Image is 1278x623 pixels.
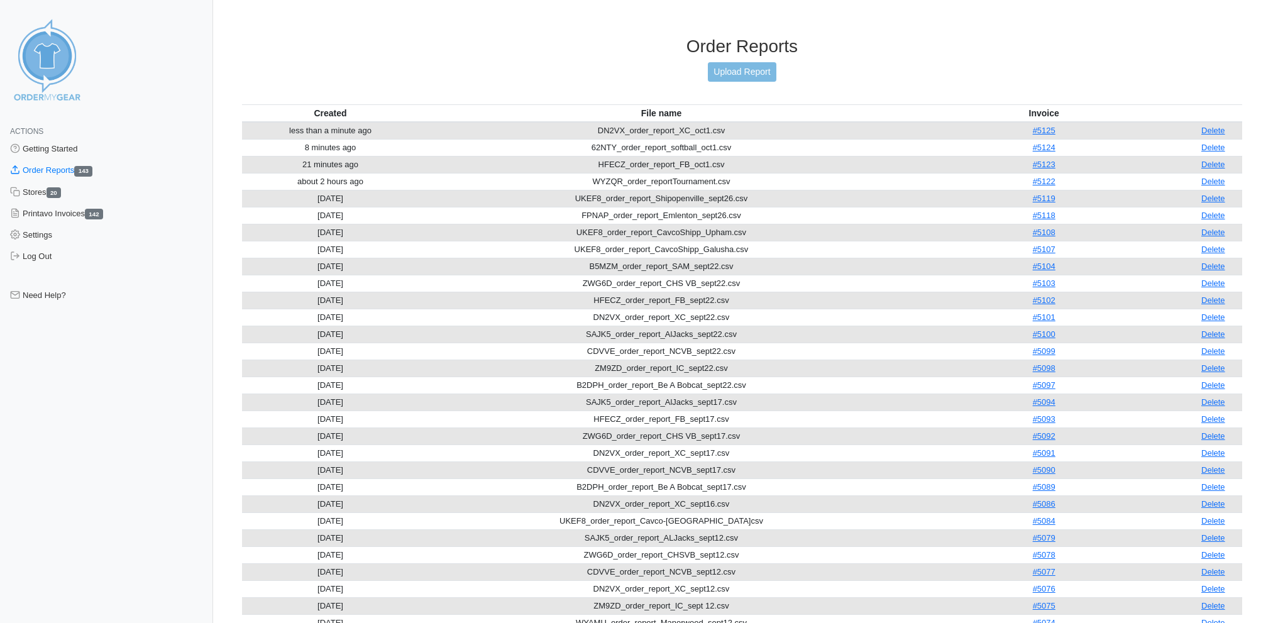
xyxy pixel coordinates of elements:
[74,166,92,177] span: 143
[242,139,419,156] td: 8 minutes ago
[1201,465,1225,475] a: Delete
[1201,397,1225,407] a: Delete
[242,241,419,258] td: [DATE]
[1201,160,1225,169] a: Delete
[1201,431,1225,441] a: Delete
[1033,431,1055,441] a: #5092
[1201,278,1225,288] a: Delete
[242,580,419,597] td: [DATE]
[1201,448,1225,458] a: Delete
[242,597,419,614] td: [DATE]
[419,122,904,140] td: DN2VX_order_report_XC_oct1.csv
[1201,414,1225,424] a: Delete
[419,139,904,156] td: 62NTY_order_report_softball_oct1.csv
[419,580,904,597] td: DN2VX_order_report_XC_sept12.csv
[1033,601,1055,610] a: #5075
[242,461,419,478] td: [DATE]
[1201,380,1225,390] a: Delete
[1033,194,1055,203] a: #5119
[419,546,904,563] td: ZWG6D_order_report_CHSVB_sept12.csv
[242,563,419,580] td: [DATE]
[1201,194,1225,203] a: Delete
[419,597,904,614] td: ZM9ZD_order_report_IC_sept 12.csv
[242,427,419,444] td: [DATE]
[419,495,904,512] td: DN2VX_order_report_XC_sept16.csv
[1033,346,1055,356] a: #5099
[1033,143,1055,152] a: #5124
[1033,482,1055,492] a: #5089
[1033,312,1055,322] a: #5101
[1201,363,1225,373] a: Delete
[419,444,904,461] td: DN2VX_order_report_XC_sept17.csv
[419,241,904,258] td: UKEF8_order_report_CavcoShipp_Galusha.csv
[1033,177,1055,186] a: #5122
[1201,499,1225,509] a: Delete
[1033,414,1055,424] a: #5093
[1201,482,1225,492] a: Delete
[419,104,904,122] th: File name
[1033,380,1055,390] a: #5097
[1033,160,1055,169] a: #5123
[419,224,904,241] td: UKEF8_order_report_CavcoShipp_Upham.csv
[242,292,419,309] td: [DATE]
[1201,346,1225,356] a: Delete
[1033,228,1055,237] a: #5108
[1201,228,1225,237] a: Delete
[1033,584,1055,593] a: #5076
[1033,448,1055,458] a: #5091
[47,187,62,198] span: 20
[419,258,904,275] td: B5MZM_order_report_SAM_sept22.csv
[1033,533,1055,543] a: #5079
[419,529,904,546] td: SAJK5_order_report_ALJacks_sept12.csv
[242,104,419,122] th: Created
[242,394,419,411] td: [DATE]
[419,275,904,292] td: ZWG6D_order_report_CHS VB_sept22.csv
[419,292,904,309] td: HFECZ_order_report_FB_sept22.csv
[242,343,419,360] td: [DATE]
[1033,245,1055,254] a: #5107
[419,478,904,495] td: B2DPH_order_report_Be A Bobcat_sept17.csv
[242,377,419,394] td: [DATE]
[242,444,419,461] td: [DATE]
[242,190,419,207] td: [DATE]
[1033,363,1055,373] a: #5098
[419,326,904,343] td: SAJK5_order_report_AlJacks_sept22.csv
[1033,550,1055,560] a: #5078
[419,411,904,427] td: HFECZ_order_report_FB_sept17.csv
[242,122,419,140] td: less than a minute ago
[1201,143,1225,152] a: Delete
[1201,533,1225,543] a: Delete
[1201,262,1225,271] a: Delete
[242,224,419,241] td: [DATE]
[1033,126,1055,135] a: #5125
[419,190,904,207] td: UKEF8_order_report_Shipopenville_sept26.csv
[419,360,904,377] td: ZM9ZD_order_report_IC_sept22.csv
[1201,550,1225,560] a: Delete
[904,104,1184,122] th: Invoice
[242,411,419,427] td: [DATE]
[1033,278,1055,288] a: #5103
[1201,601,1225,610] a: Delete
[419,173,904,190] td: WYZQR_order_reportTournament.csv
[1033,465,1055,475] a: #5090
[419,461,904,478] td: CDVVE_order_report_NCVB_sept17.csv
[242,36,1242,57] h3: Order Reports
[242,512,419,529] td: [DATE]
[242,546,419,563] td: [DATE]
[1201,329,1225,339] a: Delete
[242,207,419,224] td: [DATE]
[242,309,419,326] td: [DATE]
[10,127,43,136] span: Actions
[1201,177,1225,186] a: Delete
[242,478,419,495] td: [DATE]
[242,529,419,546] td: [DATE]
[1201,211,1225,220] a: Delete
[1033,567,1055,576] a: #5077
[1201,295,1225,305] a: Delete
[1201,516,1225,526] a: Delete
[242,173,419,190] td: about 2 hours ago
[242,275,419,292] td: [DATE]
[419,309,904,326] td: DN2VX_order_report_XC_sept22.csv
[242,156,419,173] td: 21 minutes ago
[419,156,904,173] td: HFECZ_order_report_FB_oct1.csv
